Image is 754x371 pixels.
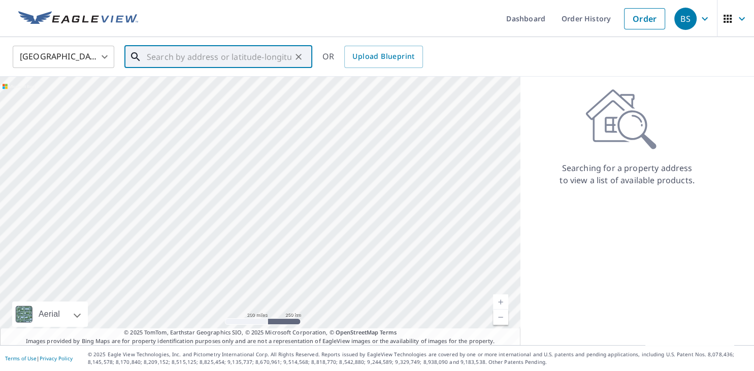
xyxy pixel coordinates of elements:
[18,11,138,26] img: EV Logo
[322,46,423,68] div: OR
[5,355,73,361] p: |
[36,301,63,327] div: Aerial
[352,50,414,63] span: Upload Blueprint
[5,355,37,362] a: Terms of Use
[147,43,291,71] input: Search by address or latitude-longitude
[674,8,697,30] div: BS
[624,8,665,29] a: Order
[12,301,88,327] div: Aerial
[559,162,695,186] p: Searching for a property address to view a list of available products.
[493,294,508,310] a: Current Level 5, Zoom In
[13,43,114,71] div: [GEOGRAPHIC_DATA]
[336,328,378,336] a: OpenStreetMap
[344,46,422,68] a: Upload Blueprint
[380,328,397,336] a: Terms
[291,50,306,64] button: Clear
[88,351,749,366] p: © 2025 Eagle View Technologies, Inc. and Pictometry International Corp. All Rights Reserved. Repo...
[124,328,397,337] span: © 2025 TomTom, Earthstar Geographics SIO, © 2025 Microsoft Corporation, ©
[493,310,508,325] a: Current Level 5, Zoom Out
[40,355,73,362] a: Privacy Policy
